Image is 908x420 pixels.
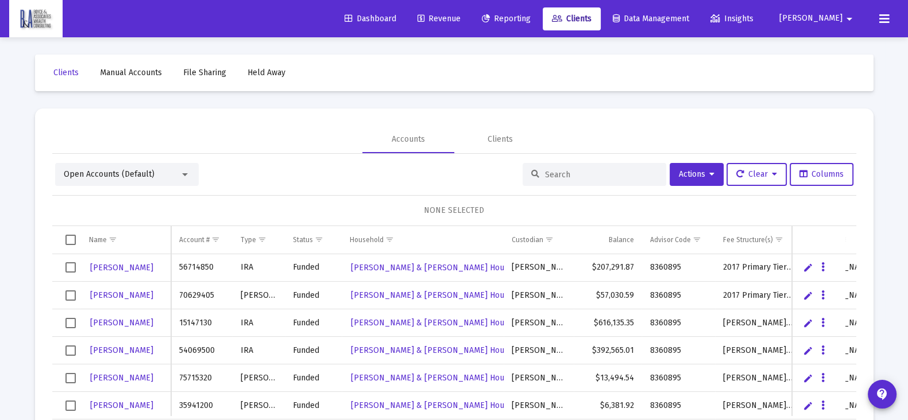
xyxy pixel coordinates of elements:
td: [PERSON_NAME] [504,282,574,309]
div: Funded [293,372,334,384]
a: [PERSON_NAME] & [PERSON_NAME] Household [350,397,531,414]
td: IRA [233,254,285,282]
span: [PERSON_NAME] & [PERSON_NAME] Household [351,400,530,410]
span: [PERSON_NAME] & [PERSON_NAME] Household [351,318,530,328]
td: [PERSON_NAME] [504,364,574,392]
td: IRA [233,337,285,364]
span: Show filter options for column 'Account #' [211,235,220,244]
div: Clients [488,134,513,145]
span: [PERSON_NAME] & [PERSON_NAME] Household [351,290,530,300]
td: 8360895 [642,364,715,392]
td: $6,381.92 [574,392,642,419]
td: [PERSON_NAME] Legacy [715,364,802,392]
td: $392,565.01 [574,337,642,364]
span: [PERSON_NAME] & [PERSON_NAME] Household [351,345,530,355]
span: Insights [710,14,754,24]
td: [PERSON_NAME] [504,254,574,282]
span: Clients [552,14,592,24]
td: 35941200 [171,392,232,419]
a: File Sharing [174,61,235,84]
a: Edit [803,345,813,356]
div: Funded [293,400,334,411]
a: Dashboard [335,7,405,30]
span: [PERSON_NAME] & [PERSON_NAME] Household [351,263,530,273]
img: Dashboard [18,7,54,30]
span: Columns [799,169,844,179]
button: Columns [790,163,853,186]
a: Clients [44,61,88,84]
td: Column Name [81,226,172,254]
td: Column Advisor Code [642,226,715,254]
td: Column Account # [171,226,232,254]
span: [PERSON_NAME] [90,400,153,410]
div: Custodian [512,235,543,244]
a: [PERSON_NAME] [89,397,154,414]
span: [PERSON_NAME] [90,263,153,273]
span: Manual Accounts [100,68,162,77]
a: [PERSON_NAME] [89,342,154,359]
span: Show filter options for column 'Fee Structure(s)' [775,235,783,244]
div: Status [293,235,313,244]
td: Column Custodian [504,226,574,254]
a: [PERSON_NAME] & [PERSON_NAME] Household [350,314,531,331]
a: [PERSON_NAME] [89,259,154,276]
a: Clients [543,7,601,30]
a: [PERSON_NAME] & [PERSON_NAME] Household [350,287,531,304]
a: Revenue [408,7,470,30]
a: [PERSON_NAME] [89,370,154,386]
td: $616,135.35 [574,309,642,337]
td: [PERSON_NAME] Legacy [715,309,802,337]
a: Reporting [473,7,540,30]
div: Household [350,235,384,244]
td: 8360895 [642,282,715,309]
div: Select row [65,400,76,411]
div: Funded [293,317,334,329]
span: Show filter options for column 'Name' [109,235,117,244]
span: [PERSON_NAME] [90,345,153,355]
a: [PERSON_NAME] [89,287,154,304]
div: Funded [293,290,334,301]
span: Reporting [482,14,531,24]
td: Column Type [233,226,285,254]
td: $57,030.59 [574,282,642,309]
a: [PERSON_NAME] & [PERSON_NAME] Household [350,342,531,359]
div: Name [89,235,107,244]
td: 8360895 [642,254,715,282]
span: Show filter options for column 'Custodian' [545,235,554,244]
td: Column Household [342,226,503,254]
span: Actions [679,169,714,179]
span: Data Management [613,14,689,24]
span: Clients [53,68,79,77]
div: Select row [65,290,76,301]
span: Show filter options for column 'Advisor Code' [692,235,701,244]
span: [PERSON_NAME] [779,14,843,24]
a: Held Away [238,61,295,84]
td: 2017 Primary Tiered [715,282,802,309]
span: Dashboard [345,14,396,24]
div: Type [241,235,256,244]
button: [PERSON_NAME] [766,7,870,30]
div: Accounts [392,134,425,145]
td: $207,291.87 [574,254,642,282]
td: 70629405 [171,282,232,309]
td: 56714850 [171,254,232,282]
td: Column Status [285,226,342,254]
div: Select row [65,345,76,356]
td: 15147130 [171,309,232,337]
td: $13,494.54 [574,364,642,392]
td: IRA [233,309,285,337]
a: [PERSON_NAME] [89,314,154,331]
td: [PERSON_NAME] [233,282,285,309]
span: [PERSON_NAME] [90,373,153,383]
mat-icon: contact_support [875,387,889,401]
div: Advisor Code [650,235,690,244]
a: Edit [803,400,813,411]
button: Clear [727,163,787,186]
td: 54069500 [171,337,232,364]
a: Edit [803,318,813,328]
span: File Sharing [183,68,226,77]
div: Balance [608,235,633,244]
td: 75715320 [171,364,232,392]
td: 8360895 [642,309,715,337]
div: Account # [179,235,210,244]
